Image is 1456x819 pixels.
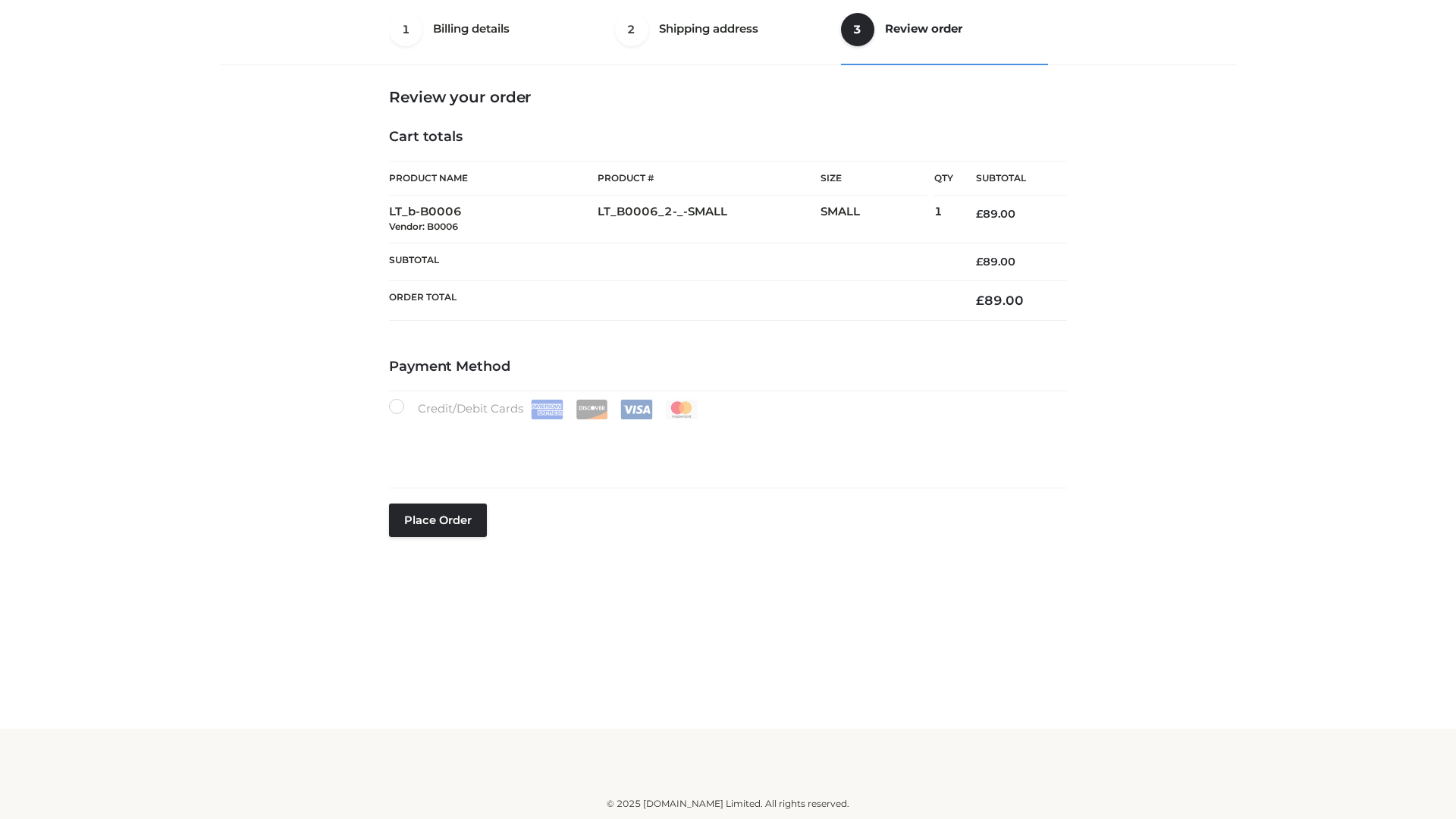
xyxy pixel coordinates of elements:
th: Subtotal [953,162,1067,196]
th: Subtotal [389,243,953,280]
div: © 2025 [DOMAIN_NAME] Limited. All rights reserved. [225,796,1231,811]
h3: Review your order [389,88,1067,106]
td: LT_B0006_2-_-SMALL [598,196,821,243]
th: Qty [934,161,953,196]
img: Discover [576,400,608,419]
span: £ [976,207,983,221]
label: Credit/Debit Cards [389,399,699,419]
button: Place order [389,504,487,537]
th: Order Total [389,281,953,321]
td: 1 [934,196,953,243]
td: SMALL [821,196,934,243]
bdi: 89.00 [976,293,1024,308]
span: £ [976,255,983,268]
img: Amex [531,400,563,419]
th: Product Name [389,161,598,196]
bdi: 89.00 [976,255,1015,268]
img: Visa [620,400,653,419]
th: Product # [598,161,821,196]
h4: Cart totals [389,129,1067,146]
h4: Payment Method [389,359,1067,375]
bdi: 89.00 [976,207,1015,221]
img: Mastercard [665,400,698,419]
iframe: Secure payment input frame [386,416,1064,472]
th: Size [821,162,927,196]
small: Vendor: B0006 [389,221,458,232]
td: LT_b-B0006 [389,196,598,243]
span: £ [976,293,984,308]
